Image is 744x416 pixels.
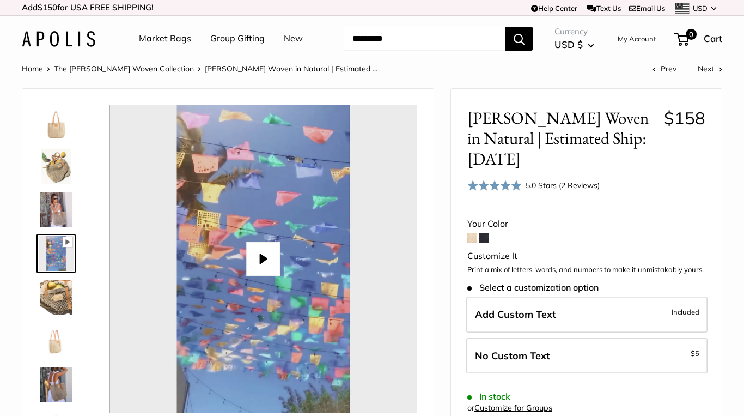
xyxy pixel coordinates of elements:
img: Mercado Woven in Natural | Estimated Ship: Oct. 12th [39,323,74,358]
a: My Account [618,32,656,45]
p: Print a mix of letters, words, and numbers to make it unmistakably yours. [467,264,705,275]
button: Search [505,27,533,51]
span: $5 [691,349,699,358]
div: or [467,401,552,415]
img: Apolis [22,31,95,47]
a: The [PERSON_NAME] Woven Collection [54,64,194,74]
img: Mercado Woven in Natural | Estimated Ship: Oct. 12th [39,280,74,315]
img: Mercado Woven in Natural | Estimated Ship: Oct. 12th [39,192,74,227]
span: USD [693,4,708,13]
span: Select a customization option [467,282,599,293]
a: Group Gifting [210,31,265,47]
div: 5.0 Stars (2 Reviews) [467,177,600,193]
span: [PERSON_NAME] Woven in Natural | Estimated Ship: [DATE] [467,108,656,169]
a: Customize for Groups [474,403,552,413]
a: Mercado Woven in Natural | Estimated Ship: Oct. 12th [36,234,76,273]
span: USD $ [554,39,583,50]
a: Help Center [531,4,577,13]
button: Play [246,242,280,276]
a: Text Us [587,4,620,13]
a: Mercado Woven in Natural | Estimated Ship: Oct. 12th [36,321,76,360]
a: Mercado Woven in Natural | Estimated Ship: Oct. 12th [36,278,76,317]
label: Add Custom Text [466,297,708,333]
img: Mercado Woven in Natural | Estimated Ship: Oct. 12th [39,236,74,271]
img: Mercado Woven in Natural | Estimated Ship: Oct. 12th [39,149,74,184]
nav: Breadcrumb [22,62,377,76]
span: In stock [467,391,510,402]
span: Add Custom Text [475,308,556,321]
span: 0 [686,29,697,40]
a: Next [698,64,722,74]
a: Email Us [629,4,665,13]
span: $150 [38,2,57,13]
img: Mercado Woven in Natural | Estimated Ship: Oct. 12th [39,367,74,402]
span: Included [672,305,699,318]
a: Mercado Woven in Natural | Estimated Ship: Oct. 12th [36,190,76,230]
label: Leave Blank [466,338,708,374]
img: Mercado Woven in Natural | Estimated Ship: Oct. 12th [39,105,74,140]
span: $158 [664,107,705,129]
input: Search... [344,27,505,51]
a: Mercado Woven in Natural | Estimated Ship: Oct. 12th [36,365,76,404]
a: New [284,31,303,47]
span: Currency [554,24,594,39]
div: 5.0 Stars (2 Reviews) [526,179,600,191]
button: USD $ [554,36,594,53]
a: Mercado Woven in Natural | Estimated Ship: Oct. 12th [36,147,76,186]
div: Customize It [467,248,705,264]
span: - [687,347,699,360]
a: Market Bags [139,31,191,47]
a: Prev [652,64,676,74]
span: [PERSON_NAME] Woven in Natural | Estimated ... [205,64,377,74]
a: 0 Cart [675,30,722,47]
span: No Custom Text [475,349,550,362]
div: Your Color [467,216,705,232]
span: Cart [704,33,722,44]
a: Mercado Woven in Natural | Estimated Ship: Oct. 12th [36,103,76,142]
a: Home [22,64,43,74]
